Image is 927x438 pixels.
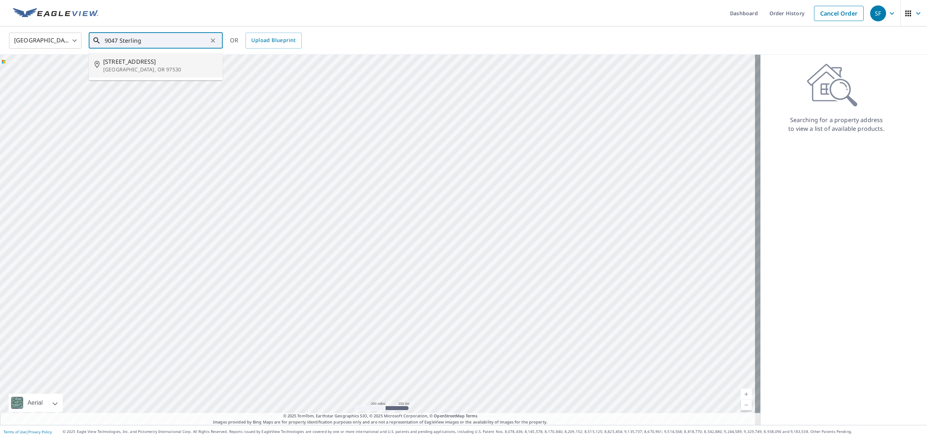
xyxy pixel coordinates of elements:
[103,57,217,66] span: [STREET_ADDRESS]
[741,389,752,400] a: Current Level 5, Zoom In
[208,36,218,46] button: Clear
[13,8,98,19] img: EV Logo
[814,6,864,21] a: Cancel Order
[246,33,301,49] a: Upload Blueprint
[4,430,52,434] p: |
[103,66,217,73] p: [GEOGRAPHIC_DATA], OR 97530
[251,36,295,45] span: Upload Blueprint
[741,400,752,410] a: Current Level 5, Zoom Out
[25,394,45,412] div: Aerial
[283,413,478,419] span: © 2025 TomTom, Earthstar Geographics SIO, © 2025 Microsoft Corporation, ©
[788,116,885,133] p: Searching for a property address to view a list of available products.
[4,429,26,434] a: Terms of Use
[63,429,923,434] p: © 2025 Eagle View Technologies, Inc. and Pictometry International Corp. All Rights Reserved. Repo...
[9,394,63,412] div: Aerial
[230,33,302,49] div: OR
[870,5,886,21] div: SF
[105,30,208,51] input: Search by address or latitude-longitude
[466,413,478,418] a: Terms
[434,413,464,418] a: OpenStreetMap
[9,30,81,51] div: [GEOGRAPHIC_DATA]
[28,429,52,434] a: Privacy Policy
